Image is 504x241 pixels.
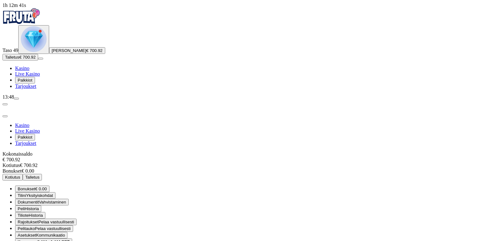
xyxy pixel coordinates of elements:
[29,213,43,218] span: Historia
[3,54,38,60] button: Talletusplus icon€ 700.92
[15,83,36,89] a: Tarjoukset
[52,48,86,53] span: [PERSON_NAME]
[18,25,49,54] button: level unlocked
[3,123,501,146] nav: Main menu
[15,66,29,71] a: Kasino
[15,212,45,219] button: credit-card iconTilioteHistoria
[35,186,47,191] span: € 0.00
[3,115,8,117] button: close
[35,226,71,231] span: Pelaa vastuullisesti
[26,193,53,198] span: Yksityiskohdat
[21,26,47,52] img: level unlocked
[3,163,501,168] div: € 700.92
[49,47,105,54] button: [PERSON_NAME]€ 700.92
[18,226,35,231] span: Pelitauko
[25,206,39,211] span: Historia
[3,66,501,89] nav: Main menu
[15,192,55,199] button: user iconTiliniYksityiskohdat
[15,71,40,77] a: Live Kasino
[5,55,19,60] span: Talletus
[5,175,20,180] span: Kotiutus
[3,48,18,53] span: Taso 49
[18,233,36,238] span: Asetukset
[15,186,49,192] button: smiley iconBonukset€ 0.00
[18,200,39,204] span: Dokumentit
[3,157,501,163] div: € 700.92
[38,58,43,60] button: menu
[18,186,35,191] span: Bonukset
[18,213,29,218] span: Tiliote
[3,94,14,100] span: 13:48
[18,206,25,211] span: Peli
[18,193,26,198] span: Tilini
[19,55,36,60] span: € 700.92
[15,141,36,146] a: Tarjoukset
[15,134,35,141] button: Palkkiot
[15,123,29,128] a: Kasino
[3,20,40,25] a: Fruta
[3,103,8,105] button: chevron-left icon
[3,8,40,24] img: Fruta
[15,77,35,83] button: Palkkiot
[15,199,69,205] button: doc iconDokumentitVahvistaminen
[18,78,32,83] span: Palkkiot
[3,174,23,181] button: Kotiutus
[3,151,501,163] div: Kokonaissaldo
[15,219,77,225] button: limits iconRajoituksetPelaa vastuullisesti
[18,220,38,224] span: Rajoitukset
[3,168,21,174] span: Bonukset
[3,163,20,168] span: Kotiutus
[3,168,501,174] div: € 0.00
[14,98,19,100] button: menu
[18,135,32,140] span: Palkkiot
[23,174,42,181] button: Talletus
[15,225,73,232] button: clock iconPelitaukoPelaa vastuullisesti
[15,128,40,134] a: Live Kasino
[36,233,65,238] span: Kommunikaatio
[15,205,41,212] button: 777 iconPeliHistoria
[39,200,66,204] span: Vahvistaminen
[3,3,26,8] span: user session time
[38,220,74,224] span: Pelaa vastuullisesti
[86,48,103,53] span: € 700.92
[3,8,501,89] nav: Primary
[15,232,67,238] button: info iconAsetuksetKommunikaatio
[25,175,39,180] span: Talletus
